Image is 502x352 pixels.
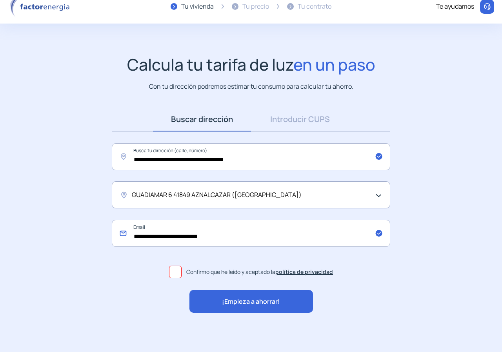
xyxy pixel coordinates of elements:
span: en un paso [293,53,375,75]
span: Confirmo que he leído y aceptado la [186,268,333,276]
a: política de privacidad [275,268,333,275]
div: Tu precio [242,2,269,12]
div: Te ayudamos [436,2,474,12]
span: GUADIAMAR 6 41849 AZNALCAZAR ([GEOGRAPHIC_DATA]) [132,190,302,200]
img: llamar [483,3,491,11]
p: Con tu dirección podremos estimar tu consumo para calcular tu ahorro. [149,82,353,91]
a: Introducir CUPS [251,107,349,131]
h1: Calcula tu tarifa de luz [127,55,375,74]
a: Buscar dirección [153,107,251,131]
div: Tu vivienda [181,2,214,12]
div: Tu contrato [298,2,331,12]
span: ¡Empieza a ahorrar! [222,297,280,307]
